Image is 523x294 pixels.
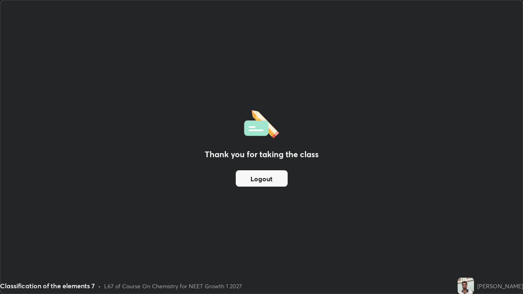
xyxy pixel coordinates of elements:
div: L67 of Course On Chemistry for NEET Growth 1 2027 [104,282,242,290]
img: offlineFeedback.1438e8b3.svg [244,107,279,138]
h2: Thank you for taking the class [205,148,319,160]
img: c66d2e97de7f40d29c29f4303e2ba008.jpg [458,278,474,294]
div: • [98,282,101,290]
button: Logout [236,170,288,187]
div: [PERSON_NAME] [477,282,523,290]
